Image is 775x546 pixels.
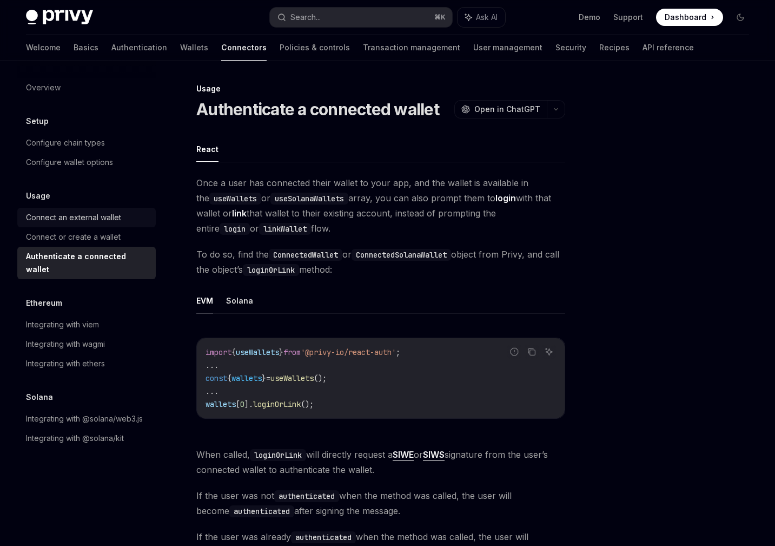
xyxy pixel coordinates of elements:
strong: login [495,193,516,203]
div: Authenticate a connected wallet [26,250,149,276]
a: Support [613,12,643,23]
span: import [206,347,231,357]
h5: Ethereum [26,297,62,310]
button: EVM [196,288,213,313]
span: (); [301,399,314,409]
a: Connect or create a wallet [17,227,156,247]
span: loginOrLink [253,399,301,409]
div: Integrating with @solana/web3.js [26,412,143,425]
button: Toggle dark mode [732,9,749,26]
code: authenticated [274,490,339,502]
span: ; [396,347,400,357]
a: SIWS [423,449,445,461]
span: '@privy-io/react-auth' [301,347,396,357]
div: Integrating with wagmi [26,338,105,351]
span: = [266,373,270,383]
div: Configure chain types [26,136,105,149]
div: Connect an external wallet [26,211,121,224]
div: Integrating with viem [26,318,99,331]
span: ... [206,386,218,396]
span: const [206,373,227,383]
code: useWallets [209,193,261,205]
span: When called, will directly request a or signature from the user’s connected wallet to authenticat... [196,447,565,477]
a: Basics [74,35,98,61]
code: loginOrLink [250,449,306,461]
span: } [279,347,283,357]
div: Configure wallet options [26,156,113,169]
button: Solana [226,288,253,313]
span: [ [236,399,240,409]
h5: Usage [26,189,50,202]
a: Authenticate a connected wallet [17,247,156,279]
span: To do so, find the or object from Privy, and call the object’s method: [196,247,565,277]
button: React [196,136,218,162]
span: Open in ChatGPT [474,104,540,115]
span: ]. [244,399,253,409]
code: login [220,223,250,235]
code: ConnectedSolanaWallet [352,249,451,261]
button: Search...⌘K [270,8,452,27]
span: useWallets [236,347,279,357]
span: Once a user has connected their wallet to your app, and the wallet is available in the or array, ... [196,175,565,236]
span: { [231,347,236,357]
h1: Authenticate a connected wallet [196,100,439,119]
a: User management [473,35,542,61]
code: useSolanaWallets [270,193,348,205]
a: Integrating with ethers [17,354,156,373]
a: Configure wallet options [17,153,156,172]
button: Ask AI [458,8,505,27]
code: authenticated [229,505,294,517]
code: linkWallet [259,223,311,235]
a: Recipes [599,35,630,61]
a: Security [555,35,586,61]
a: Transaction management [363,35,460,61]
div: Overview [26,81,61,94]
span: 0 [240,399,244,409]
a: Authentication [111,35,167,61]
a: Integrating with viem [17,315,156,334]
span: useWallets [270,373,314,383]
span: ... [206,360,218,370]
span: } [262,373,266,383]
span: Dashboard [665,12,706,23]
h5: Solana [26,391,53,404]
span: wallets [231,373,262,383]
div: Connect or create a wallet [26,231,121,244]
a: API reference [642,35,694,61]
button: Ask AI [542,345,556,359]
a: Overview [17,78,156,97]
a: Integrating with @solana/web3.js [17,409,156,429]
a: Demo [579,12,600,23]
span: ⌘ K [434,13,446,22]
div: Search... [290,11,321,24]
code: authenticated [291,531,356,543]
a: Integrating with wagmi [17,334,156,354]
button: Report incorrect code [507,345,521,359]
span: (); [314,373,327,383]
a: Integrating with @solana/kit [17,429,156,448]
code: ConnectedWallet [269,249,342,261]
h5: Setup [26,115,49,128]
span: from [283,347,301,357]
a: SIWE [393,449,414,461]
button: Copy the contents from the code block [525,345,539,359]
span: If the user was not when the method was called, the user will become after signing the message. [196,488,565,518]
a: Welcome [26,35,61,61]
a: Wallets [180,35,208,61]
a: Connectors [221,35,267,61]
div: Integrating with ethers [26,357,105,370]
a: Configure chain types [17,133,156,153]
a: Connect an external wallet [17,208,156,227]
div: Integrating with @solana/kit [26,432,124,445]
a: Policies & controls [280,35,350,61]
img: dark logo [26,10,93,25]
a: Dashboard [656,9,723,26]
code: loginOrLink [243,264,299,276]
span: wallets [206,399,236,409]
button: Open in ChatGPT [454,100,547,119]
span: Ask AI [476,12,498,23]
div: Usage [196,83,565,94]
strong: link [232,208,247,219]
span: { [227,373,231,383]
